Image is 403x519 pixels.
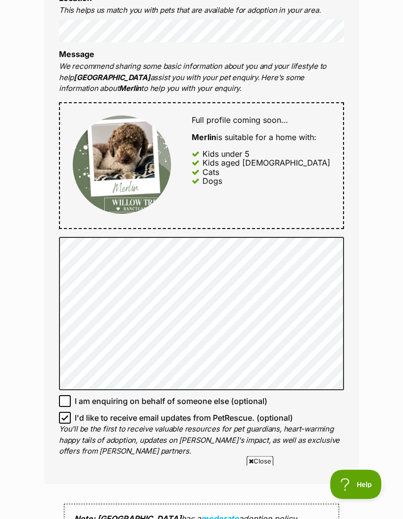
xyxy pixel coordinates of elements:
[119,84,141,93] strong: Merlin
[59,50,94,59] label: Message
[202,168,219,177] div: Cats
[192,115,288,125] span: Full profile coming soon…
[330,470,383,499] iframe: Help Scout Beacon - Open
[75,412,293,424] span: I'd like to receive email updates from PetRescue. (optional)
[247,456,273,466] span: Close
[202,177,222,186] div: Dogs
[59,61,344,95] p: We recommend sharing some basic information about you and your lifestyle to help assist you with ...
[192,133,330,142] div: is suitable for a home with:
[73,116,171,214] img: Merlin
[59,424,344,458] p: You'll be the first to receive valuable resources for pet guardians, heart-warming happy tails of...
[74,73,150,83] strong: [GEOGRAPHIC_DATA]
[202,159,330,168] div: Kids aged [DEMOGRAPHIC_DATA]
[59,5,344,17] p: This helps us match you with pets that are available for adoption in your area.
[192,133,216,143] strong: Merlin
[202,150,250,159] div: Kids under 5
[23,470,380,514] iframe: Advertisement
[75,396,267,407] span: I am enquiring on behalf of someone else (optional)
